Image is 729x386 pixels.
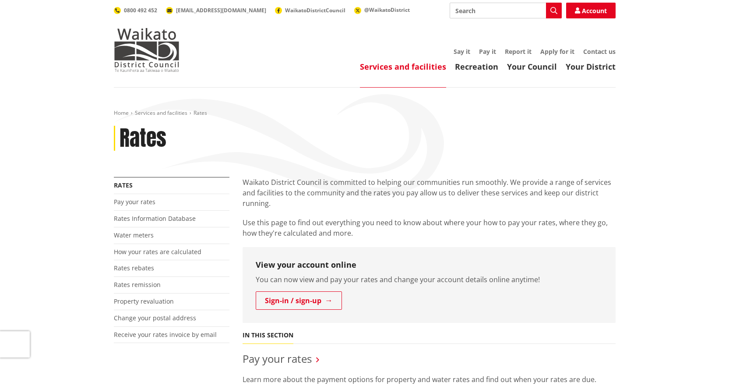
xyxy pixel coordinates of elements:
a: Rates rebates [114,264,154,272]
a: Sign-in / sign-up [256,291,342,310]
a: Contact us [583,47,616,56]
a: Your Council [507,61,557,72]
a: Change your postal address [114,314,196,322]
a: Water meters [114,231,154,239]
a: @WaikatoDistrict [354,6,410,14]
img: Waikato District Council - Te Kaunihera aa Takiwaa o Waikato [114,28,180,72]
a: 0800 492 452 [114,7,157,14]
span: WaikatoDistrictCouncil [285,7,345,14]
a: Pay it [479,47,496,56]
p: Learn more about the payment options for property and water rates and find out when your rates ar... [243,374,616,385]
a: Rates [114,181,133,189]
a: Apply for it [540,47,574,56]
a: Your District [566,61,616,72]
a: Services and facilities [360,61,446,72]
a: Receive your rates invoice by email [114,330,217,339]
h3: View your account online [256,260,602,270]
nav: breadcrumb [114,110,616,117]
span: 0800 492 452 [124,7,157,14]
a: Rates remission [114,280,161,289]
a: Property revaluation [114,297,174,305]
a: Rates Information Database [114,214,196,223]
a: Account [566,3,616,18]
span: [EMAIL_ADDRESS][DOMAIN_NAME] [176,7,266,14]
a: How your rates are calculated [114,248,201,256]
p: Use this page to find out everything you need to know about where your how to pay your rates, whe... [243,217,616,238]
a: WaikatoDistrictCouncil [275,7,345,14]
a: Home [114,109,129,117]
a: Recreation [455,61,498,72]
a: Pay your rates [243,351,312,366]
a: Report it [505,47,532,56]
a: Pay your rates [114,198,155,206]
p: Waikato District Council is committed to helping our communities run smoothly. We provide a range... [243,177,616,209]
a: Say it [454,47,470,56]
h5: In this section [243,332,293,339]
span: @WaikatoDistrict [364,6,410,14]
span: Rates [194,109,207,117]
p: You can now view and pay your rates and change your account details online anytime! [256,274,602,285]
a: Services and facilities [135,109,187,117]
a: [EMAIL_ADDRESS][DOMAIN_NAME] [166,7,266,14]
h1: Rates [120,126,166,151]
input: Search input [450,3,562,18]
